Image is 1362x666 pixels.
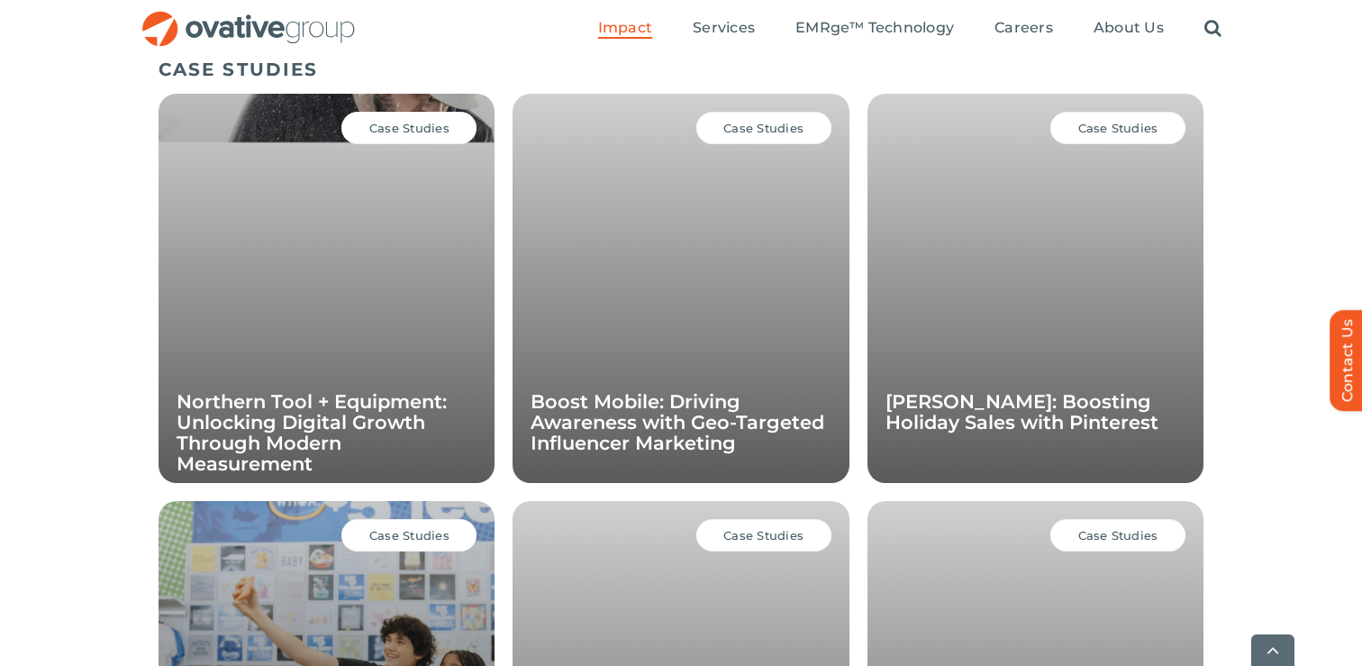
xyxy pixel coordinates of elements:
a: About Us [1094,19,1164,39]
a: [PERSON_NAME]: Boosting Holiday Sales with Pinterest [885,390,1158,433]
h5: CASE STUDIES [159,59,1203,80]
a: OG_Full_horizontal_RGB [141,9,357,26]
a: Careers [994,19,1053,39]
a: EMRge™ Technology [795,19,954,39]
span: Careers [994,19,1053,37]
a: Boost Mobile: Driving Awareness with Geo-Targeted Influencer Marketing [531,390,824,454]
span: Impact [598,19,652,37]
a: Services [693,19,755,39]
span: EMRge™ Technology [795,19,954,37]
a: Search [1204,19,1221,39]
a: Northern Tool + Equipment: Unlocking Digital Growth Through Modern Measurement [177,390,447,475]
span: About Us [1094,19,1164,37]
span: Services [693,19,755,37]
a: Impact [598,19,652,39]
